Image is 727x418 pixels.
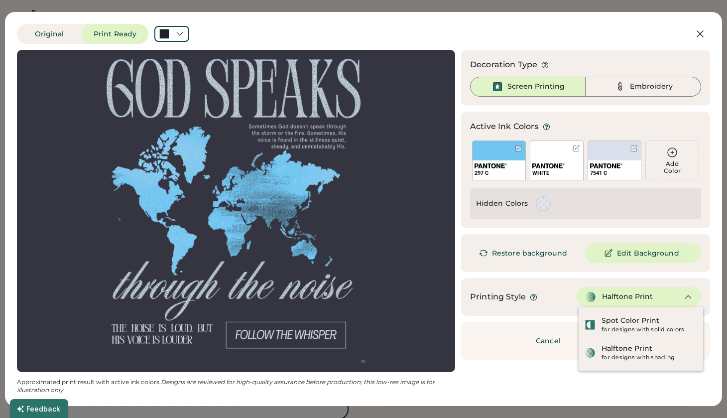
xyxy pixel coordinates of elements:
img: halftone-view-green.svg [585,347,596,358]
img: 1024px-Pantone_logo.svg.png [475,163,507,168]
img: halftone-view-green.svg [585,291,596,302]
img: Thread%20-%20Unselected.svg [614,81,626,93]
div: for designs with shading [602,354,697,362]
em: Designs are reviewed for high-quality assurance before production; this low-res image is for illu... [17,378,436,394]
div: Embroidery [630,82,673,92]
div: Printing Style [470,291,526,303]
div: Approximated print result with active ink colors. [17,378,455,394]
div: Spot Color Print [602,316,659,326]
div: 297 C [475,169,523,177]
div: for designs with solid colors [602,326,697,334]
div: 7541 C [590,169,639,177]
div: WHITE [532,169,581,177]
div: Add Color [646,160,699,174]
div: Decoration Type [470,59,537,71]
div: Active Ink Colors [470,121,539,133]
img: spot-color-green.svg [585,319,596,330]
div: Screen Printing [507,82,565,92]
button: Print Ready [82,24,148,44]
button: Restore background [470,243,579,263]
button: Cancel [513,331,583,351]
div: Halftone Print [602,344,652,354]
img: 1024px-Pantone_logo.svg.png [590,163,622,168]
button: Original [17,24,82,44]
img: Ink%20-%20Selected.svg [491,81,503,93]
div: Hidden Colors [476,199,528,209]
button: Edit Background [585,243,701,263]
div: Halftone Print [602,292,653,302]
iframe: Front Chat [680,373,723,416]
img: 1024px-Pantone_logo.svg.png [532,163,565,168]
